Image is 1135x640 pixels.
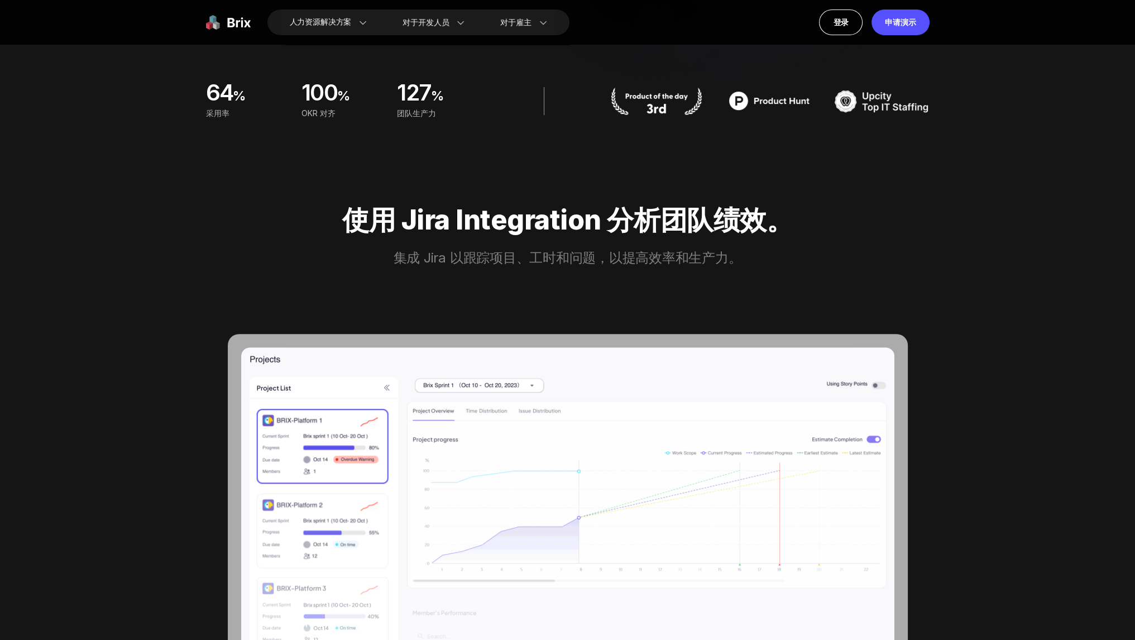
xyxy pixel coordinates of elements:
span: % [337,87,350,105]
font: 对于开发人员 [403,17,449,28]
font: 人力资源解决方案 [290,16,352,28]
font: 登录 [833,17,849,27]
span: % [233,87,246,105]
span: 100 [301,83,337,102]
font: OKR 对齐 [301,108,336,118]
font: 采用率 [206,108,229,118]
font: 团队生产力 [397,108,436,118]
img: product hunt badge [609,87,704,115]
font: 集成 Jira 以跟踪项目、工时和问题，以提高效率和生产力。 [394,250,742,266]
span: 64 [206,83,233,102]
span: 127 [397,83,431,102]
img: product hunt badge [722,87,817,115]
font: 申请演示 [885,17,916,27]
span: % [431,87,444,105]
font: 使用 Jira Integration 分析团队绩效。 [342,203,793,236]
img: TOP IT STAFFING [835,87,930,115]
a: 申请演示 [871,9,929,35]
a: 登录 [819,9,863,35]
font: 对于雇主 [500,17,531,28]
